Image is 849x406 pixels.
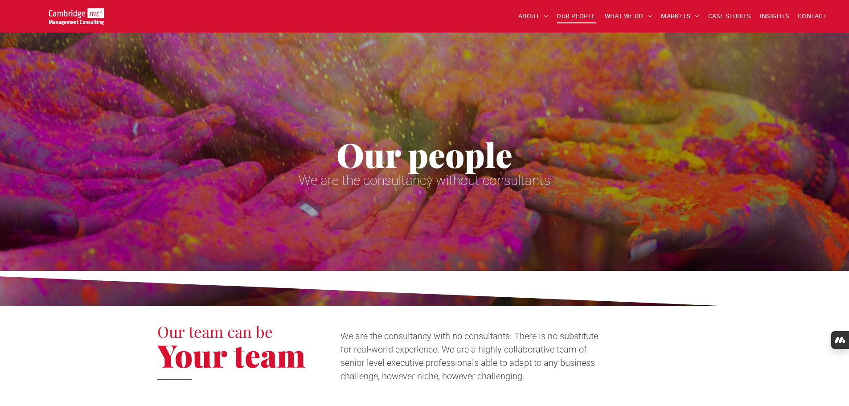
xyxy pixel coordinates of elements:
[157,334,305,376] span: Your team
[793,9,831,23] a: CONTACT
[552,9,600,23] a: OUR PEOPLE
[299,172,550,188] span: We are the consultancy without consultants
[600,9,657,23] a: WHAT WE DO
[704,9,755,23] a: CASE STUDIES
[514,9,553,23] a: ABOUT
[755,9,793,23] a: INSIGHTS
[340,331,598,381] span: We are the consultancy with no consultants. There is no substitute for real-world experience. We ...
[336,132,513,176] span: Our people
[49,8,104,25] img: Go to Homepage
[157,321,273,342] span: Our team can be
[656,9,703,23] a: MARKETS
